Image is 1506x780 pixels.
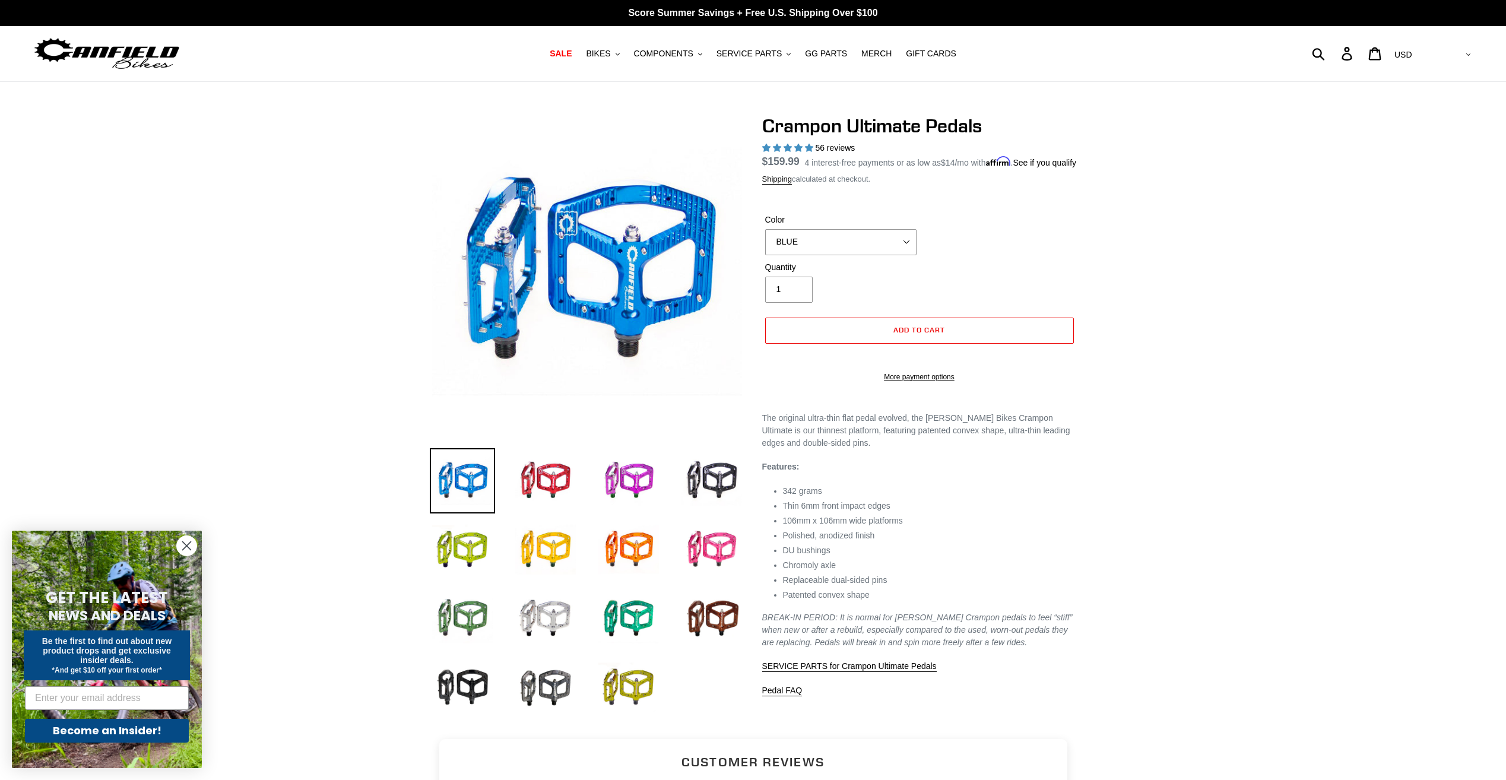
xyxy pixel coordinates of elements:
[1013,158,1076,167] a: See if you qualify - Learn more about Affirm Financing (opens in modal)
[49,606,166,625] span: NEWS AND DEALS
[762,412,1077,449] p: The original ultra-thin flat pedal evolved, the [PERSON_NAME] Bikes Crampon Ultimate is our thinn...
[783,529,1077,542] li: Polished, anodized finish
[596,586,661,651] img: Load image into Gallery viewer, Crampon Ultimate Pedals
[596,448,661,513] img: Load image into Gallery viewer, Crampon Ultimate Pedals
[586,49,610,59] span: BIKES
[783,500,1077,512] li: Thin 6mm front impact edges
[550,49,572,59] span: SALE
[544,46,578,62] a: SALE
[513,448,578,513] img: Load image into Gallery viewer, Crampon Ultimate Pedals
[25,719,189,743] button: Become an Insider!
[783,485,1077,497] li: 342 grams
[430,448,495,513] img: Load image into Gallery viewer, Crampon Ultimate Pedals
[679,448,744,513] img: Load image into Gallery viewer, Crampon Ultimate Pedals
[762,613,1073,647] em: BREAK-IN PERIOD: It is normal for [PERSON_NAME] Crampon pedals to feel “stiff” when new or after ...
[783,515,1077,527] li: 106mm x 106mm wide platforms
[596,517,661,582] img: Load image into Gallery viewer, Crampon Ultimate Pedals
[783,544,1077,557] li: DU bushings
[46,587,168,608] span: GET THE LATEST
[628,46,708,62] button: COMPONENTS
[765,372,1074,382] a: More payment options
[805,49,847,59] span: GG PARTS
[430,655,495,720] img: Load image into Gallery viewer, Crampon Ultimate Pedals
[765,214,917,226] label: Color
[679,517,744,582] img: Load image into Gallery viewer, Crampon Ultimate Pedals
[765,261,917,274] label: Quantity
[906,49,956,59] span: GIFT CARDS
[783,574,1077,586] li: Replaceable dual-sided pins
[33,35,181,72] img: Canfield Bikes
[679,586,744,651] img: Load image into Gallery viewer, Crampon Ultimate Pedals
[762,173,1077,185] div: calculated at checkout.
[855,46,898,62] a: MERCH
[861,49,892,59] span: MERCH
[176,535,197,556] button: Close dialog
[596,655,661,720] img: Load image into Gallery viewer, Crampon Ultimate Pedals
[941,158,955,167] span: $14
[580,46,625,62] button: BIKES
[815,143,855,153] span: 56 reviews
[783,590,870,600] span: Patented convex shape
[986,156,1011,166] span: Affirm
[762,686,803,696] a: Pedal FAQ
[1318,40,1349,66] input: Search
[513,586,578,651] img: Load image into Gallery viewer, Crampon Ultimate Pedals
[762,661,937,671] span: SERVICE PARTS for Crampon Ultimate Pedals
[430,517,495,582] img: Load image into Gallery viewer, Crampon Ultimate Pedals
[762,175,792,185] a: Shipping
[900,46,962,62] a: GIFT CARDS
[762,462,800,471] strong: Features:
[805,154,1077,169] p: 4 interest-free payments or as low as /mo with .
[42,636,172,665] span: Be the first to find out about new product drops and get exclusive insider deals.
[762,156,800,167] span: $159.99
[762,661,937,672] a: SERVICE PARTS for Crampon Ultimate Pedals
[762,115,1077,137] h1: Crampon Ultimate Pedals
[634,49,693,59] span: COMPONENTS
[762,143,816,153] span: 4.95 stars
[799,46,853,62] a: GG PARTS
[430,586,495,651] img: Load image into Gallery viewer, Crampon Ultimate Pedals
[711,46,797,62] button: SERVICE PARTS
[716,49,782,59] span: SERVICE PARTS
[513,655,578,720] img: Load image into Gallery viewer, Crampon Ultimate Pedals
[765,318,1074,344] button: Add to cart
[25,686,189,710] input: Enter your email address
[513,517,578,582] img: Load image into Gallery viewer, Crampon Ultimate Pedals
[449,753,1058,771] h2: Customer Reviews
[783,559,1077,572] li: Chromoly axle
[893,325,945,334] span: Add to cart
[52,666,161,674] span: *And get $10 off your first order*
